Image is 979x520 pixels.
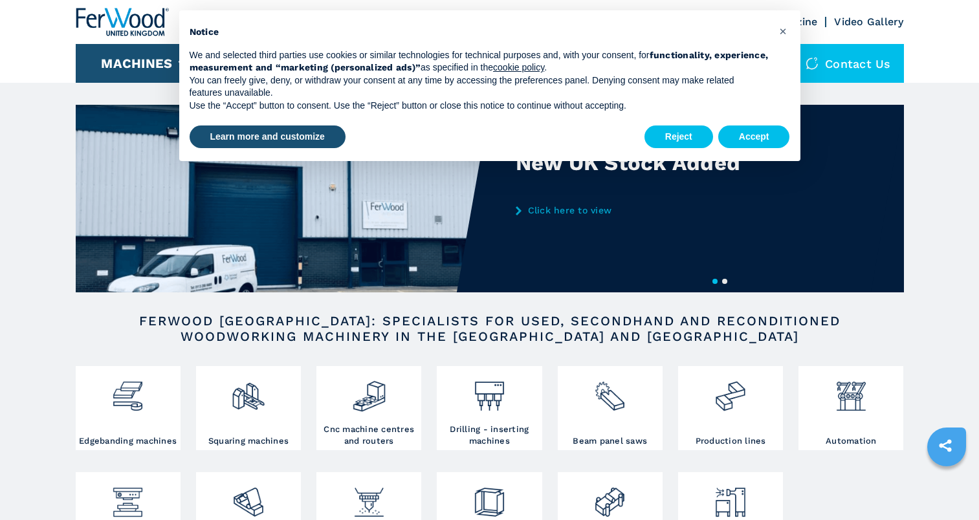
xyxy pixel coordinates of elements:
[593,475,627,519] img: lavorazione_porte_finestre_2.png
[190,26,769,39] h2: Notice
[79,435,177,447] h3: Edgebanding machines
[117,313,863,344] h2: FERWOOD [GEOGRAPHIC_DATA]: SPECIALISTS FOR USED, SECONDHAND AND RECONDITIONED WOODWORKING MACHINE...
[593,369,627,413] img: sezionatrici_2.png
[190,50,769,73] strong: functionality, experience, measurement and “marketing (personalized ads)”
[779,23,787,39] span: ×
[76,8,169,36] img: Ferwood
[834,369,868,413] img: automazione.png
[437,366,542,450] a: Drilling - inserting machines
[806,57,819,70] img: Contact us
[493,62,544,72] a: cookie policy
[190,49,769,74] p: We and selected third parties use cookies or similar technologies for technical purposes and, wit...
[320,424,418,447] h3: Cnc machine centres and routers
[712,279,718,284] button: 1
[773,21,794,41] button: Close this notice
[929,429,962,462] a: sharethis
[190,125,346,149] button: Learn more and customize
[352,475,386,519] img: verniciatura_1.png
[696,435,766,447] h3: Production lines
[190,74,769,100] p: You can freely give, deny, or withdraw your consent at any time by accessing the preferences pane...
[208,435,289,447] h3: Squaring machines
[440,424,538,447] h3: Drilling - inserting machines
[190,100,769,113] p: Use the “Accept” button to consent. Use the “Reject” button or close this notice to continue with...
[793,44,904,83] div: Contact us
[516,205,769,215] a: Click here to view
[111,475,145,519] img: pressa-strettoia.png
[798,366,903,450] a: Automation
[558,366,663,450] a: Beam panel saws
[76,105,490,292] img: New UK Stock Added
[316,366,421,450] a: Cnc machine centres and routers
[718,125,790,149] button: Accept
[644,125,713,149] button: Reject
[76,366,181,450] a: Edgebanding machines
[722,279,727,284] button: 2
[924,462,969,510] iframe: Chat
[196,366,301,450] a: Squaring machines
[111,369,145,413] img: bordatrici_1.png
[101,56,172,71] button: Machines
[231,475,265,519] img: levigatrici_2.png
[678,366,783,450] a: Production lines
[713,369,747,413] img: linee_di_produzione_2.png
[352,369,386,413] img: centro_di_lavoro_cnc_2.png
[231,369,265,413] img: squadratrici_2.png
[573,435,647,447] h3: Beam panel saws
[834,16,903,28] a: Video Gallery
[472,475,507,519] img: montaggio_imballaggio_2.png
[713,475,747,519] img: aspirazione_1.png
[472,369,507,413] img: foratrici_inseritrici_2.png
[826,435,877,447] h3: Automation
